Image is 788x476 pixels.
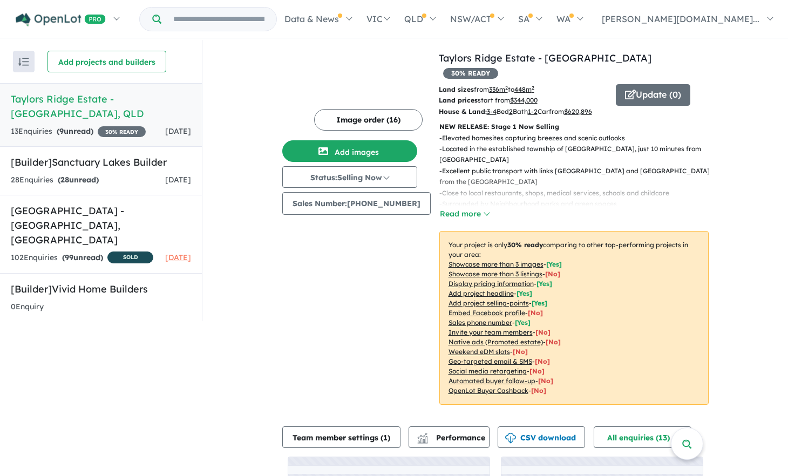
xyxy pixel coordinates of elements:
span: [ Yes ] [546,260,562,268]
p: from [439,84,608,95]
button: Add images [282,140,417,162]
sup: 2 [532,85,534,91]
span: 1 [383,433,388,443]
u: $ 344,000 [510,96,538,104]
b: Land sizes [439,85,474,93]
h5: [Builder] Sanctuary Lakes Builder [11,155,191,169]
u: Native ads (Promoted estate) [449,338,543,346]
u: Showcase more than 3 listings [449,270,542,278]
img: sort.svg [18,58,29,66]
p: NEW RELEASE: Stage 1 Now Selling [439,121,709,132]
button: Read more [439,208,490,220]
span: [ No ] [535,328,551,336]
button: Team member settings (1) [282,426,400,448]
button: Add projects and builders [47,51,166,72]
span: [ Yes ] [515,318,531,327]
span: [No] [529,367,545,375]
div: 13 Enquir ies [11,125,146,138]
u: Invite your team members [449,328,533,336]
h5: Taylors Ridge Estate - [GEOGRAPHIC_DATA] , QLD [11,92,191,121]
img: Openlot PRO Logo White [16,13,106,26]
span: [ No ] [545,270,560,278]
u: Sales phone number [449,318,512,327]
u: Display pricing information [449,280,534,288]
button: Performance [409,426,490,448]
u: Showcase more than 3 images [449,260,544,268]
u: 3-4 [487,107,497,115]
u: 1-2 [528,107,538,115]
sup: 2 [505,85,508,91]
button: Image order (16) [314,109,423,131]
span: [No] [546,338,561,346]
span: [ Yes ] [536,280,552,288]
span: to [508,85,534,93]
p: - Close to local restaurants, shops, medical services, schools and childcare [439,188,717,199]
b: House & Land: [439,107,487,115]
p: - Located in the established township of [GEOGRAPHIC_DATA], just 10 minutes from [GEOGRAPHIC_DATA] [439,144,717,166]
u: 2 [509,107,513,115]
span: Performance [419,433,485,443]
img: bar-chart.svg [417,436,428,443]
span: [No] [513,348,528,356]
p: start from [439,95,608,106]
u: 336 m [489,85,508,93]
span: [ No ] [528,309,543,317]
span: 28 [60,175,69,185]
u: Embed Facebook profile [449,309,525,317]
strong: ( unread) [62,253,103,262]
button: Sales Number:[PHONE_NUMBER] [282,192,431,215]
span: [ Yes ] [532,299,547,307]
p: - Excellent public transport with links [GEOGRAPHIC_DATA] and [GEOGRAPHIC_DATA] from the [GEOGRAP... [439,166,717,188]
span: [PERSON_NAME][DOMAIN_NAME]... [602,13,759,24]
button: Update (0) [616,84,690,106]
u: Weekend eDM slots [449,348,510,356]
span: [No] [531,386,546,395]
span: 9 [59,126,64,136]
button: All enquiries (13) [594,426,691,448]
img: download icon [505,433,516,444]
u: Social media retargeting [449,367,527,375]
strong: ( unread) [57,126,93,136]
span: [DATE] [165,175,191,185]
p: Your project is only comparing to other top-performing projects in your area: - - - - - - - - - -... [439,231,709,405]
div: 102 Enquir ies [11,251,153,265]
div: 28 Enquir ies [11,174,99,187]
input: Try estate name, suburb, builder or developer [164,8,274,31]
strong: ( unread) [58,175,99,185]
span: 30 % READY [98,126,146,137]
h5: [GEOGRAPHIC_DATA] - [GEOGRAPHIC_DATA] , [GEOGRAPHIC_DATA] [11,203,191,247]
p: - Elevated homesites capturing breezes and scenic outlooks [439,133,717,144]
u: 448 m [514,85,534,93]
h5: [Builder] Vivid Home Builders [11,282,191,296]
p: Bed Bath Car from [439,106,608,117]
div: 0 Enquir y [11,301,44,314]
span: [No] [538,377,553,385]
img: line-chart.svg [417,433,427,439]
u: Add project selling-points [449,299,529,307]
button: Status:Selling Now [282,166,417,188]
span: [No] [535,357,550,365]
button: CSV download [498,426,585,448]
span: 99 [65,253,73,262]
b: 30 % ready [507,241,543,249]
span: SOLD [107,251,153,263]
u: OpenLot Buyer Cashback [449,386,528,395]
span: [DATE] [165,253,191,262]
span: 30 % READY [443,68,498,79]
a: Taylors Ridge Estate - [GEOGRAPHIC_DATA] [439,52,651,64]
u: $ 620,896 [564,107,592,115]
u: Geo-targeted email & SMS [449,357,532,365]
u: Add project headline [449,289,514,297]
b: Land prices [439,96,478,104]
span: [ Yes ] [517,289,532,297]
u: Automated buyer follow-up [449,377,535,385]
span: [DATE] [165,126,191,136]
p: - Surrounded by Neighbourhood parks and green spaces [439,199,717,209]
